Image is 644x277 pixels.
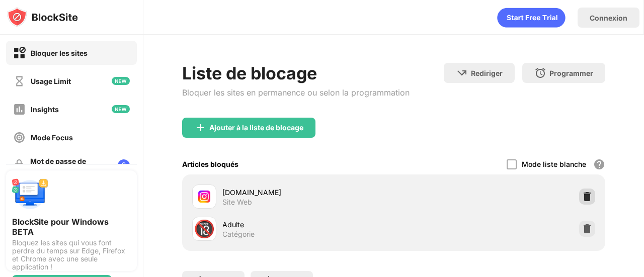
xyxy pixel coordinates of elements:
[12,176,48,213] img: push-desktop.svg
[522,160,586,168] div: Mode liste blanche
[30,157,110,174] div: Mot de passe de protection
[471,69,503,77] div: Rediriger
[222,187,394,198] div: [DOMAIN_NAME]
[12,217,131,237] div: BlockSite pour Windows BETA
[182,63,410,83] div: Liste de blocage
[31,105,59,114] div: Insights
[497,8,566,28] div: animation
[31,49,88,57] div: Bloquer les sites
[182,160,238,168] div: Articles bloqués
[222,219,394,230] div: Adulte
[590,14,627,22] div: Connexion
[549,69,593,77] div: Programmer
[118,159,130,171] img: lock-menu.svg
[112,77,130,85] img: new-icon.svg
[198,191,210,203] img: favicons
[112,105,130,113] img: new-icon.svg
[13,131,26,144] img: focus-off.svg
[222,230,255,239] div: Catégorie
[13,159,25,171] img: password-protection-off.svg
[222,198,252,207] div: Site Web
[31,133,73,142] div: Mode Focus
[13,103,26,116] img: insights-off.svg
[31,77,71,85] div: Usage Limit
[13,75,26,87] img: time-usage-off.svg
[12,239,131,271] div: Bloquez les sites qui vous font perdre du temps sur Edge, Firefox et Chrome avec une seule applic...
[182,87,410,98] div: Bloquer les sites en permanence ou selon la programmation
[194,219,215,239] div: 🔞
[13,47,26,59] img: block-on.svg
[7,7,78,27] img: logo-blocksite.svg
[209,124,303,132] div: Ajouter à la liste de blocage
